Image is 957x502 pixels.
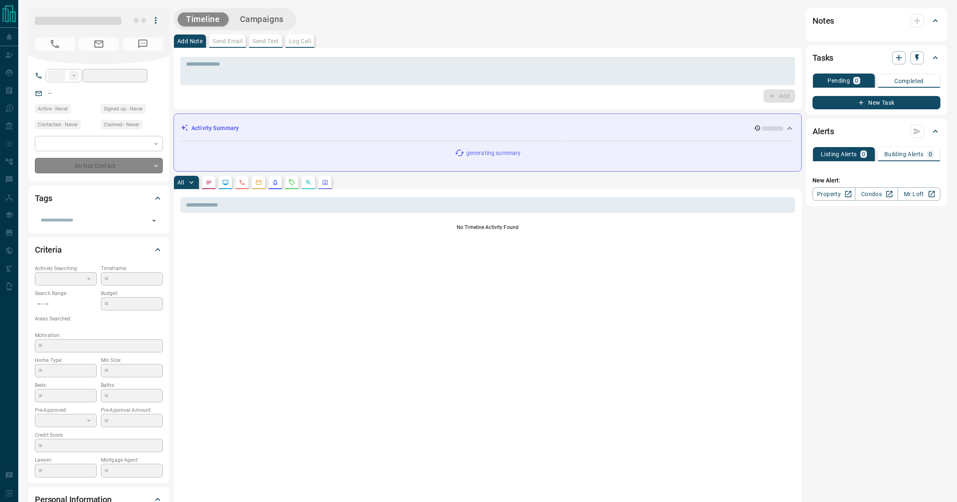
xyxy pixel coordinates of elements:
div: Activity Summary [181,121,795,136]
div: Criteria [35,240,163,260]
h2: Tasks [813,51,833,64]
h2: Tags [35,192,52,205]
p: Mortgage Agent: [101,456,163,464]
h2: Notes [813,14,834,27]
span: Signed up - Never [104,105,143,113]
button: Campaigns [232,12,292,26]
p: Motivation: [35,332,163,339]
p: 0 [855,78,858,84]
span: Contacted - Never [38,121,78,129]
p: Activity Summary [191,124,239,133]
p: Areas Searched: [35,315,163,322]
svg: Lead Browsing Activity [222,179,229,186]
div: Do Not Contact [35,158,163,173]
svg: Notes [206,179,212,186]
p: Listing Alerts [821,151,857,157]
span: No Email [79,37,119,51]
p: Actively Searching: [35,265,97,272]
p: Completed [894,78,924,84]
div: Tags [35,188,163,208]
button: Open [148,215,160,226]
p: Lawyer: [35,456,97,464]
p: Budget: [101,290,163,297]
button: Timeline [178,12,228,26]
svg: Calls [239,179,245,186]
p: Pre-Approved: [35,406,97,414]
div: Alerts [813,121,940,141]
a: Property [813,187,855,201]
p: Credit Score: [35,431,163,439]
span: No Number [123,37,163,51]
p: 0 [929,151,932,157]
p: Timeframe: [101,265,163,272]
p: New Alert: [813,176,940,185]
span: Active - Never [38,105,68,113]
p: No Timeline Activity Found [180,224,795,231]
svg: Requests [289,179,295,186]
p: -- - -- [35,297,97,311]
a: Mr.Loft [898,187,940,201]
p: Building Alerts [884,151,924,157]
h2: Criteria [35,243,62,256]
p: Pre-Approval Amount: [101,406,163,414]
p: Search Range: [35,290,97,297]
p: Beds: [35,381,97,389]
p: generating summary [466,149,521,157]
p: 0 [862,151,865,157]
p: Home Type: [35,357,97,364]
span: No Number [35,37,75,51]
svg: Agent Actions [322,179,328,186]
svg: Opportunities [305,179,312,186]
div: Notes [813,11,940,31]
p: All [177,180,184,185]
p: Add Note [177,38,203,44]
span: Claimed - Never [104,121,139,129]
button: New Task [813,96,940,109]
div: Tasks [813,48,940,68]
svg: Emails [255,179,262,186]
a: -- [48,90,51,96]
p: Min Size: [101,357,163,364]
p: Pending [827,78,850,84]
a: Condos [855,187,898,201]
p: Baths: [101,381,163,389]
h2: Alerts [813,125,834,138]
svg: Listing Alerts [272,179,279,186]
